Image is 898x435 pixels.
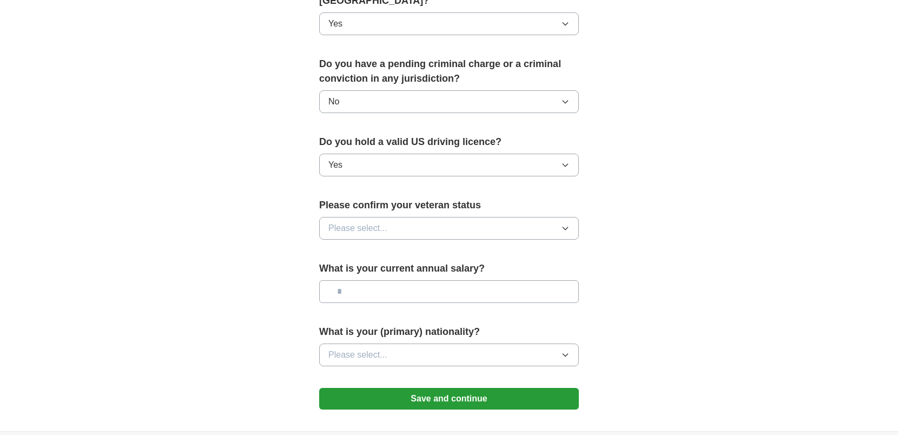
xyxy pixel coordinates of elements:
button: No [319,90,579,113]
button: Yes [319,12,579,35]
button: Please select... [319,344,579,366]
label: What is your current annual salary? [319,261,579,276]
span: Please select... [328,348,387,361]
span: Please select... [328,222,387,235]
label: Please confirm your veteran status [319,198,579,213]
span: Yes [328,17,342,30]
label: Do you have a pending criminal charge or a criminal conviction in any jurisdiction? [319,57,579,86]
span: No [328,95,339,108]
label: Do you hold a valid US driving licence? [319,135,579,149]
button: Yes [319,154,579,176]
label: What is your (primary) nationality? [319,325,579,339]
button: Please select... [319,217,579,240]
span: Yes [328,159,342,172]
button: Save and continue [319,388,579,410]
